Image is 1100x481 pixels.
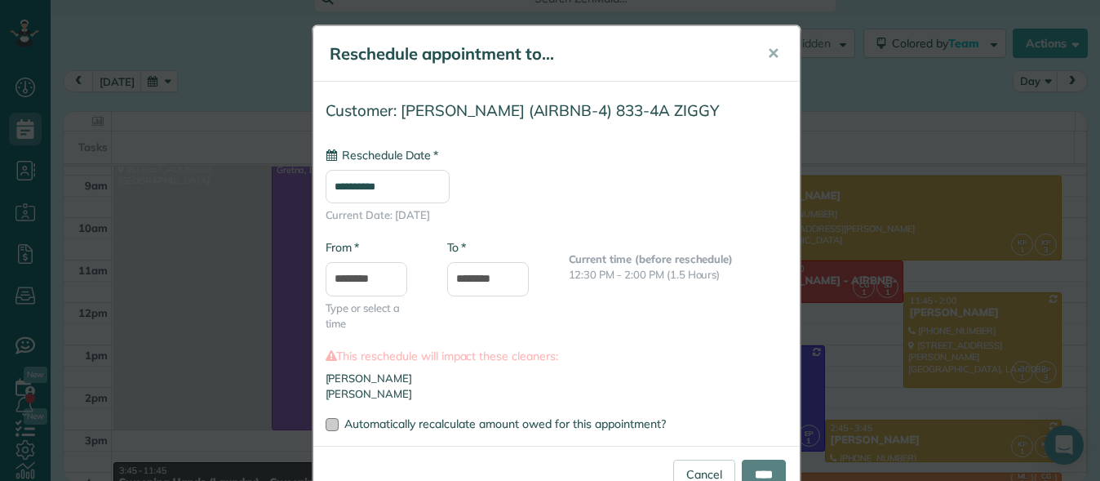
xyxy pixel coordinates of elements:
[326,207,787,223] span: Current Date: [DATE]
[326,301,423,332] span: Type or select a time
[767,44,779,63] span: ✕
[330,42,744,65] h5: Reschedule appointment to...
[447,239,466,256] label: To
[326,348,787,364] label: This reschedule will impact these cleaners:
[326,371,787,386] li: [PERSON_NAME]
[569,267,787,283] p: 12:30 PM - 2:00 PM (1.5 Hours)
[326,239,359,256] label: From
[569,252,734,265] b: Current time (before reschedule)
[326,102,787,119] h4: Customer: [PERSON_NAME] (AIRBNB-4) 833-4A ZIGGY
[326,147,438,163] label: Reschedule Date
[344,416,666,431] span: Automatically recalculate amount owed for this appointment?
[326,386,787,402] li: [PERSON_NAME]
